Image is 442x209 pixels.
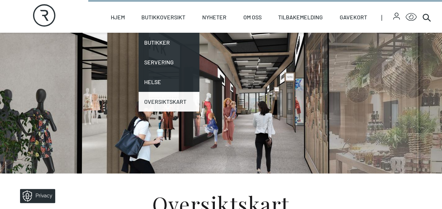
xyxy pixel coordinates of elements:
[243,2,261,33] a: Om oss
[139,52,199,72] a: Servering
[340,2,367,33] a: Gavekort
[139,33,199,52] a: Butikker
[110,2,124,33] a: Hjem
[141,2,185,33] a: Butikkoversikt
[139,72,199,92] a: Helse
[202,2,226,33] a: Nyheter
[278,2,323,33] a: Tilbakemelding
[7,186,64,205] iframe: Manage Preferences
[405,12,417,23] button: Open Accessibility Menu
[139,92,199,112] a: Oversiktskart
[381,2,393,33] span: |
